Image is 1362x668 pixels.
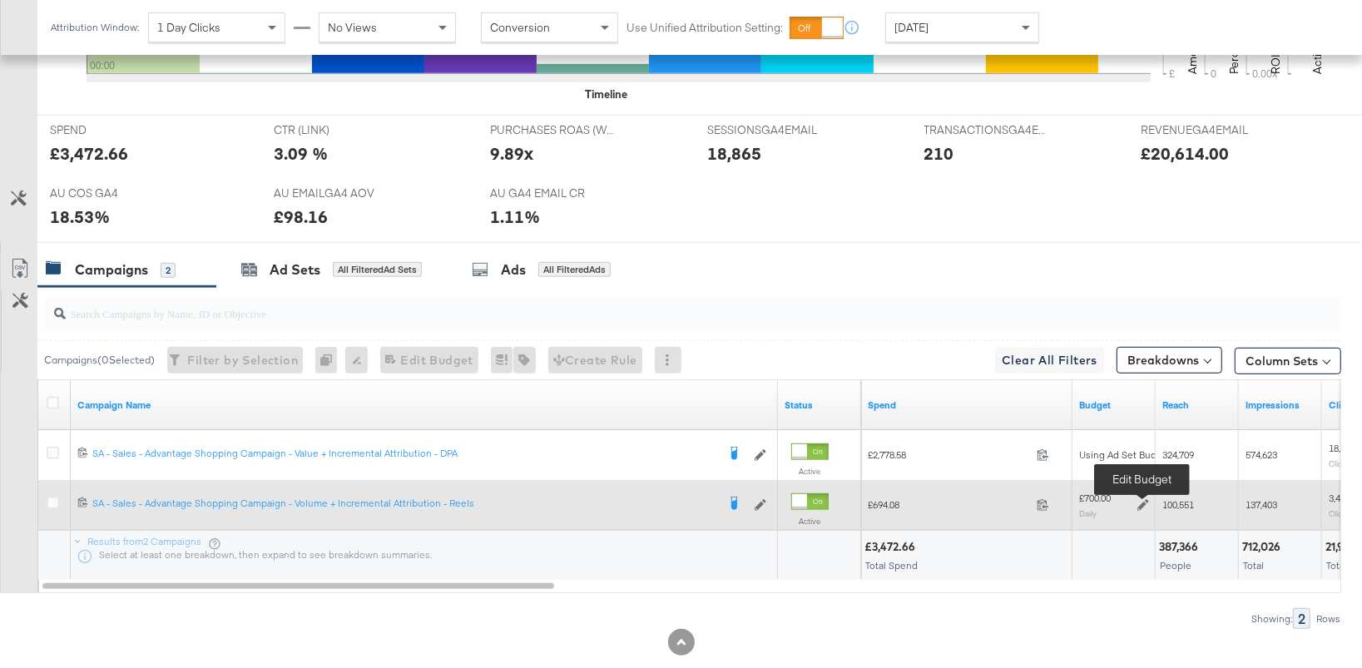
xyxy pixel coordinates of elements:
[865,559,918,572] span: Total Spend
[50,22,140,33] div: Attribution Window:
[490,20,550,35] span: Conversion
[1243,559,1264,572] span: Total
[627,20,783,36] label: Use Unified Attribution Setting:
[274,141,328,166] div: 3.09 %
[1079,448,1171,462] div: Using Ad Set Budget
[1002,350,1097,371] span: Clear All Filters
[1268,54,1283,74] text: ROI
[924,141,954,166] div: 210
[328,20,377,35] span: No Views
[1141,122,1265,138] span: REVENUEGA4EMAIL
[77,398,771,412] a: Your campaign name.
[92,497,716,510] div: SA - Sales - Advantage Shopping Campaign - Volume + Incremental Attribution - Reels
[50,205,110,229] div: 18.53%
[995,347,1104,374] button: Clear All Filters
[1160,559,1191,572] span: People
[707,122,832,138] span: SESSIONSGA4EMAIL
[50,186,175,201] span: AU COS GA4
[92,447,716,460] div: SA - Sales - Advantage Shopping Campaign - Value + Incremental Attribution - DPA
[490,186,615,201] span: AU GA4 EMAIL CR
[1117,347,1222,374] button: Breakdowns
[1079,398,1149,412] a: The maximum amount you're willing to spend on your ads, on average each day or over the lifetime ...
[1310,35,1325,74] text: Actions
[1293,608,1310,629] div: 2
[585,87,627,102] div: Timeline
[1159,539,1203,555] div: 387,366
[1315,613,1341,625] div: Rows
[868,398,1066,412] a: The total amount spent to date.
[1162,448,1194,461] span: 324,709
[274,186,399,201] span: AU EMAILGA4 AOV
[1246,398,1315,412] a: The number of times your ad was served. On mobile apps an ad is counted as served the first time ...
[894,20,929,35] span: [DATE]
[1246,448,1277,461] span: 574,623
[1251,613,1293,625] div: Showing:
[75,260,148,280] div: Campaigns
[274,122,399,138] span: CTR (LINK)
[1325,539,1359,555] div: 21,971
[868,448,1030,461] span: £2,778.58
[1235,348,1341,374] button: Column Sets
[161,263,176,278] div: 2
[1079,508,1097,518] sub: Daily
[92,447,716,463] a: SA - Sales - Advantage Shopping Campaign - Value + Incremental Attribution - DPA
[92,497,716,513] a: SA - Sales - Advantage Shopping Campaign - Volume + Incremental Attribution - Reels
[490,205,540,229] div: 1.11%
[333,262,422,277] div: All Filtered Ad Sets
[50,141,128,166] div: £3,472.66
[1162,498,1194,511] span: 100,551
[490,141,533,166] div: 9.89x
[157,20,220,35] span: 1 Day Clicks
[1246,498,1277,511] span: 137,403
[1242,539,1285,555] div: 712,026
[1329,442,1355,454] span: 18,552
[1326,559,1347,572] span: Total
[791,516,829,527] label: Active
[66,290,1224,323] input: Search Campaigns by Name, ID or Objective
[1141,141,1229,166] div: £20,614.00
[1226,34,1241,74] text: Percent
[924,122,1049,138] span: TRANSACTIONSGA4EMAIL
[490,122,615,138] span: PURCHASES ROAS (WEBSITE EVENTS)
[1329,492,1350,504] span: 3,419
[538,262,611,277] div: All Filtered Ads
[501,260,526,280] div: Ads
[1079,492,1111,505] div: £700.00
[270,260,320,280] div: Ad Sets
[707,141,761,166] div: 18,865
[864,539,920,555] div: £3,472.66
[50,122,175,138] span: SPEND
[274,205,328,229] div: £98.16
[791,466,829,477] label: Active
[1162,398,1232,412] a: The number of people your ad was served to.
[44,353,155,368] div: Campaigns ( 0 Selected)
[1185,1,1200,74] text: Amount (GBP)
[785,398,854,412] a: Shows the current state of your Ad Campaign.
[868,498,1030,511] span: £694.08
[315,347,345,374] div: 0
